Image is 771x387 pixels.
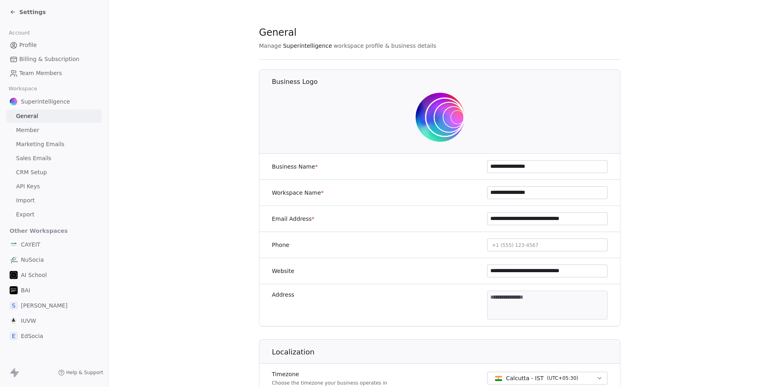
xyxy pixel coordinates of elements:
[487,372,608,385] button: Calcutta - IST(UTC+05:30)
[21,301,67,310] span: [PERSON_NAME]
[547,375,578,382] span: ( UTC+05:30 )
[21,256,44,264] span: NuSocia
[16,196,35,205] span: Import
[5,83,41,95] span: Workspace
[6,194,102,207] a: Import
[487,238,608,251] button: +1 (555) 123-4567
[283,42,332,50] span: Superintelligence
[21,332,43,340] span: EdSocia
[272,215,314,223] label: Email Address
[272,370,387,378] label: Timezone
[16,168,47,177] span: CRM Setup
[6,166,102,179] a: CRM Setup
[272,189,324,197] label: Workspace Name
[19,41,37,49] span: Profile
[10,271,18,279] img: 3.png
[10,98,18,106] img: sinews%20copy.png
[19,69,62,77] span: Team Members
[21,271,47,279] span: AI School
[66,369,103,376] span: Help & Support
[21,317,36,325] span: IUVW
[6,53,102,66] a: Billing & Subscription
[272,241,289,249] label: Phone
[5,27,33,39] span: Account
[272,380,387,386] p: Choose the timezone your business operates in
[10,317,18,325] img: VedicU.png
[21,98,70,106] span: Superintelligence
[6,67,102,80] a: Team Members
[10,286,18,294] img: bar1.webp
[6,124,102,137] a: Member
[259,26,297,39] span: General
[272,163,318,171] label: Business Name
[272,291,294,299] label: Address
[272,347,621,357] h1: Localization
[16,140,64,149] span: Marketing Emails
[414,91,466,143] img: sinews%20copy.png
[16,154,51,163] span: Sales Emails
[58,369,103,376] a: Help & Support
[6,110,102,123] a: General
[19,55,80,63] span: Billing & Subscription
[16,210,35,219] span: Export
[259,42,281,50] span: Manage
[10,332,18,340] span: E
[10,8,46,16] a: Settings
[6,208,102,221] a: Export
[16,112,38,120] span: General
[10,240,18,248] img: CAYEIT%20Square%20Logo.png
[21,240,40,248] span: CAYEIT
[506,374,544,382] span: Calcutta - IST
[10,301,18,310] span: S
[19,8,46,16] span: Settings
[6,138,102,151] a: Marketing Emails
[6,180,102,193] a: API Keys
[6,224,71,237] span: Other Workspaces
[16,126,39,134] span: Member
[16,182,40,191] span: API Keys
[334,42,436,50] span: workspace profile & business details
[6,39,102,52] a: Profile
[272,267,294,275] label: Website
[10,256,18,264] img: LOGO_1_WB.png
[21,286,30,294] span: BAI
[6,152,102,165] a: Sales Emails
[272,77,621,86] h1: Business Logo
[492,242,538,248] span: +1 (555) 123-4567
